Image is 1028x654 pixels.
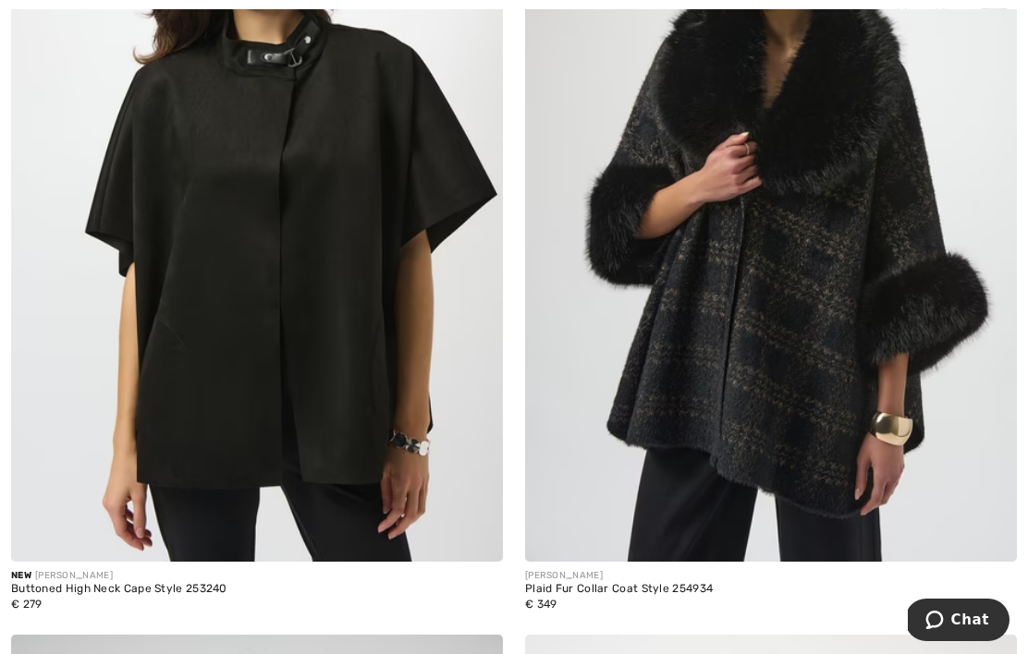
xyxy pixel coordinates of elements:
[11,569,503,583] div: [PERSON_NAME]
[11,570,31,581] span: New
[525,569,1017,583] div: [PERSON_NAME]
[11,583,503,596] div: Buttoned High Neck Cape Style 253240
[525,583,1017,596] div: Plaid Fur Collar Coat Style 254934
[908,599,1010,645] iframe: Opens a widget where you can chat to one of our agents
[11,598,43,611] span: € 279
[525,598,557,611] span: € 349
